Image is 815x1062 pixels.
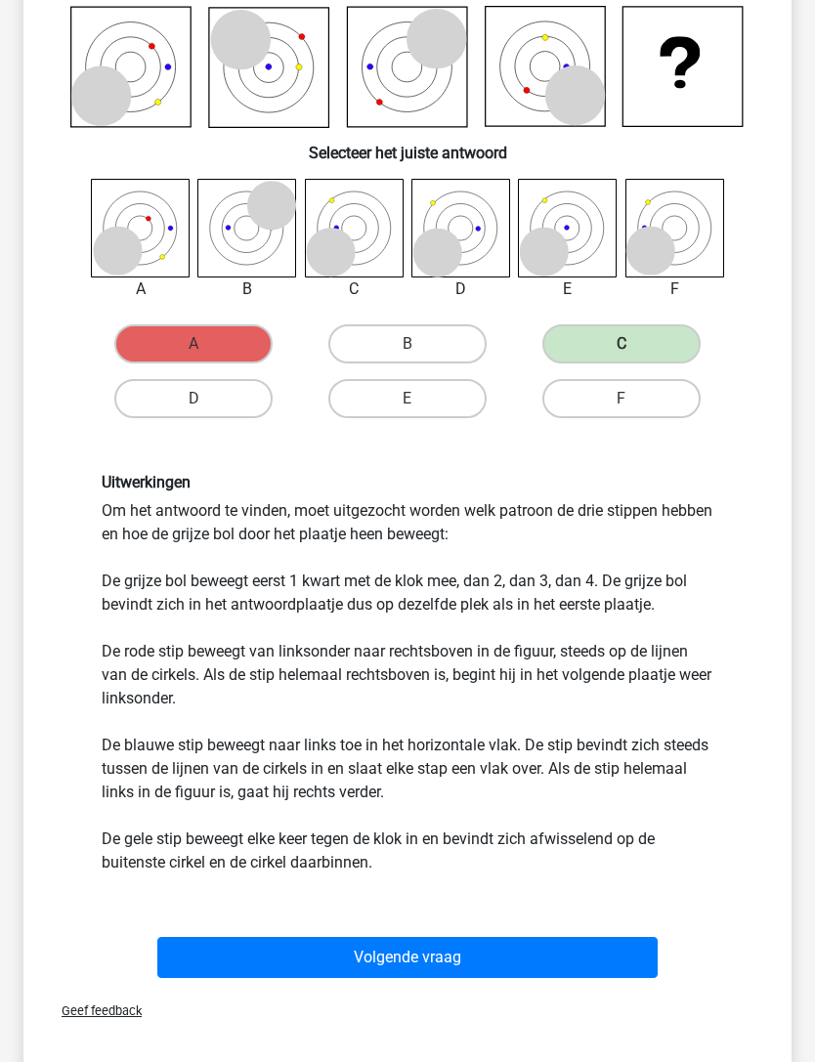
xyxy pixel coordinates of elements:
div: F [611,277,739,301]
label: A [114,324,273,363]
button: Volgende vraag [157,937,658,978]
div: B [183,277,311,301]
div: C [290,277,418,301]
label: D [114,379,273,418]
h6: Selecteer het juiste antwoord [55,128,760,162]
label: C [542,324,701,363]
label: F [542,379,701,418]
label: E [328,379,487,418]
h6: Uitwerkingen [102,473,713,491]
span: Geef feedback [46,1003,142,1018]
div: D [397,277,525,301]
div: A [76,277,204,301]
div: Om het antwoord te vinden, moet uitgezocht worden welk patroon de drie stippen hebben en hoe de g... [87,473,728,874]
div: E [503,277,631,301]
label: B [328,324,487,363]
